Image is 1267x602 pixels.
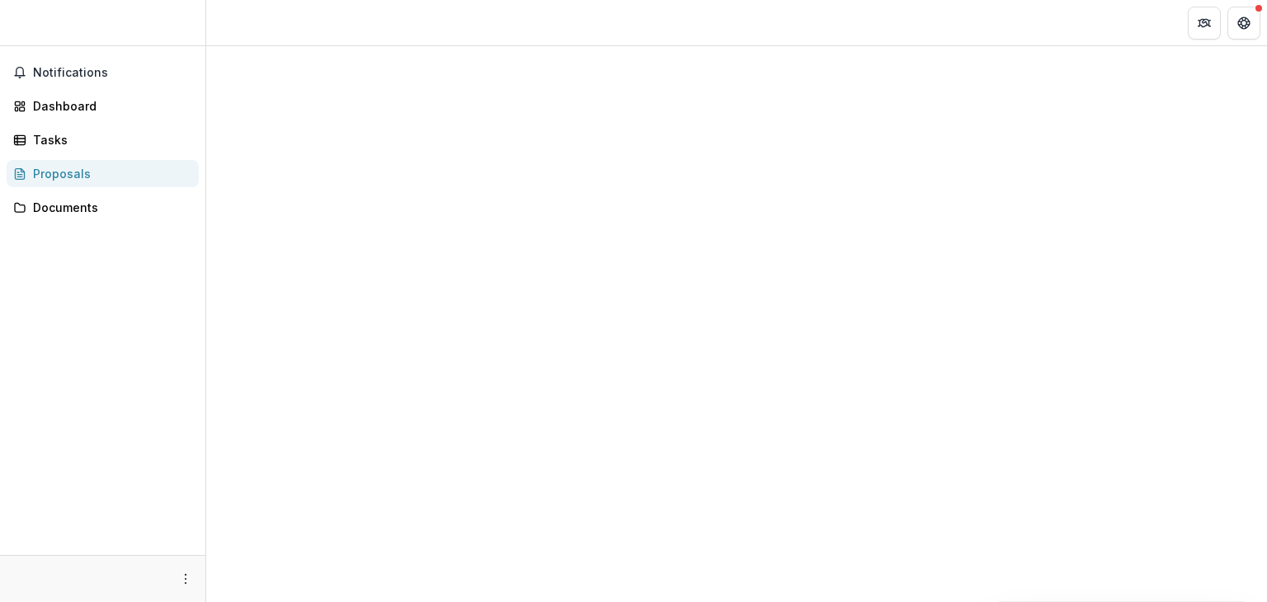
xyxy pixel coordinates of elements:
button: Partners [1188,7,1221,40]
span: Notifications [33,66,192,80]
a: Proposals [7,160,199,187]
a: Documents [7,194,199,221]
button: Notifications [7,59,199,86]
div: Documents [33,199,186,216]
div: Proposals [33,165,186,182]
a: Dashboard [7,92,199,120]
div: Tasks [33,131,186,148]
button: More [176,569,195,589]
button: Get Help [1227,7,1260,40]
div: Dashboard [33,97,186,115]
a: Tasks [7,126,199,153]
